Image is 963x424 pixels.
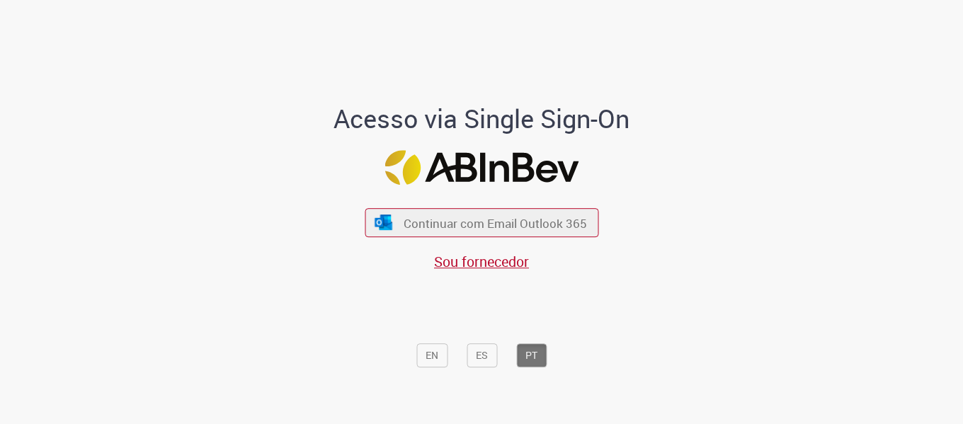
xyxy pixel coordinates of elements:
[404,214,587,231] span: Continuar com Email Outlook 365
[374,215,394,230] img: ícone Azure/Microsoft 360
[416,343,448,367] button: EN
[434,252,529,271] a: Sou fornecedor
[384,150,579,185] img: Logo ABInBev
[467,343,497,367] button: ES
[285,105,678,134] h1: Acesso via Single Sign-On
[516,343,547,367] button: PT
[365,208,598,237] button: ícone Azure/Microsoft 360 Continuar com Email Outlook 365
